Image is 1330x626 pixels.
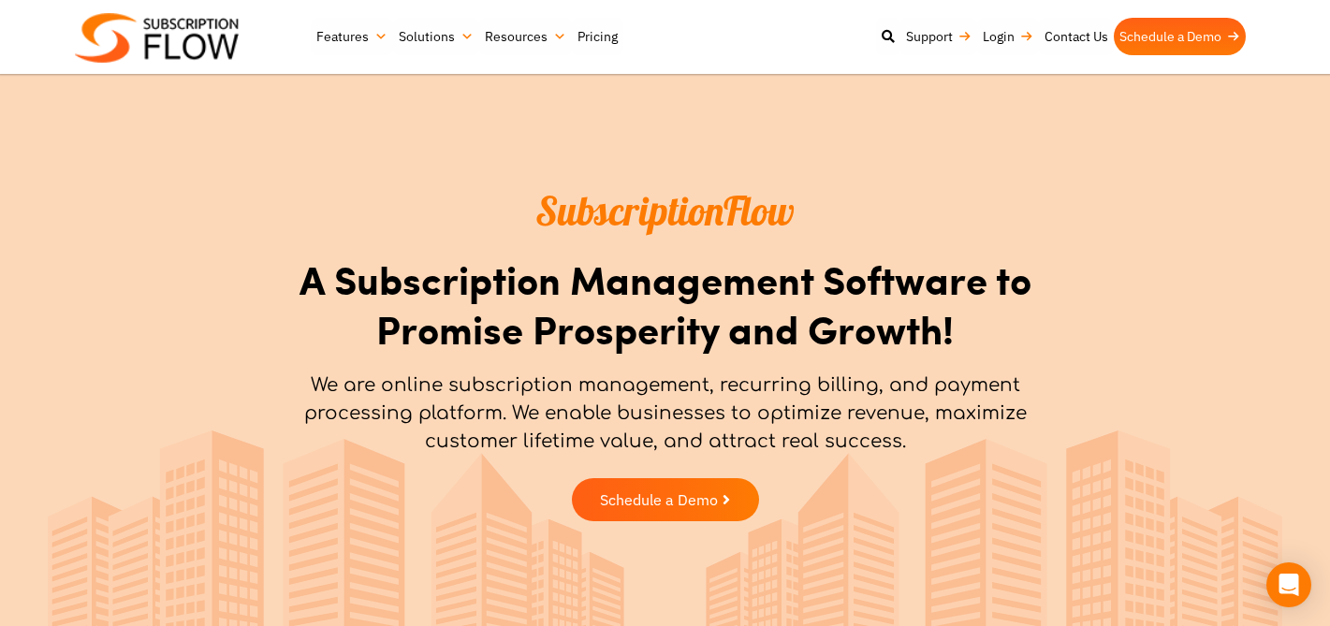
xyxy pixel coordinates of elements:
[1266,562,1311,607] div: Open Intercom Messenger
[479,18,572,55] a: Resources
[900,18,977,55] a: Support
[1039,18,1114,55] a: Contact Us
[311,18,393,55] a: Features
[1114,18,1246,55] a: Schedule a Demo
[600,492,718,507] span: Schedule a Demo
[977,18,1039,55] a: Login
[572,478,759,521] a: Schedule a Demo
[277,255,1054,353] h1: A Subscription Management Software to Promise Prosperity and Growth!
[277,371,1054,456] p: We are online subscription management, recurring billing, and payment processing platform. We ena...
[535,186,795,236] span: SubscriptionFlow
[572,18,623,55] a: Pricing
[393,18,479,55] a: Solutions
[75,13,239,63] img: Subscriptionflow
